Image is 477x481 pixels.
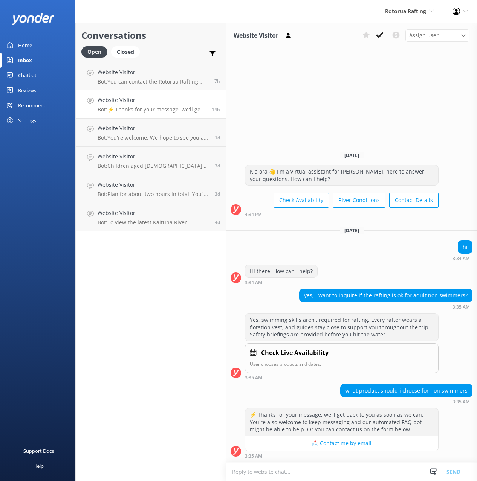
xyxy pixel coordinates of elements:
[340,227,364,234] span: [DATE]
[245,314,438,341] div: Yes, swimming skills aren’t required for rafting. Every rafter wears a flotation vest, and guides...
[98,163,209,169] p: Bot: Children aged [DEMOGRAPHIC_DATA] are not eligible for the rafting trips offered. Rafters mus...
[245,280,262,285] strong: 3:34 AM
[215,219,220,225] span: Sep 26 2025 01:37pm (UTC +13:00) Pacific/Auckland
[341,384,472,397] div: what product should i choose for non swimmers
[245,212,439,217] div: Sep 26 2025 06:34pm (UTC +13:00) Pacific/Auckland
[98,68,209,76] h4: Website Visitor
[385,8,426,15] span: Rotorua Rafting
[245,436,438,451] button: 📩 Contact me by email
[340,399,472,404] div: Sep 30 2025 06:35am (UTC +13:00) Pacific/Auckland
[245,453,439,458] div: Sep 30 2025 06:35am (UTC +13:00) Pacific/Auckland
[111,47,144,56] a: Closed
[18,98,47,113] div: Recommend
[111,46,140,58] div: Closed
[76,147,226,175] a: Website VisitorBot:Children aged [DEMOGRAPHIC_DATA] are not eligible for the rafting trips offere...
[18,83,36,98] div: Reviews
[453,400,470,404] strong: 3:35 AM
[98,191,209,198] p: Bot: Plan for about two hours in total. You’ll spend around an hour on the water, with extra time...
[76,119,226,147] a: Website VisitorBot:You're welcome. We hope to see you at Rotorua Rafting soon!1d
[98,209,209,217] h4: Website Visitor
[245,212,262,217] strong: 4:34 PM
[98,219,209,226] p: Bot: To view the latest Kaituna River conditions, departure times, and open hours, please visit [...
[98,96,206,104] h4: Website Visitor
[76,90,226,119] a: Website VisitorBot:⚡ Thanks for your message, we'll get back to you as soon as we can. You're als...
[212,106,220,113] span: Sep 30 2025 06:35am (UTC +13:00) Pacific/Auckland
[98,181,209,189] h4: Website Visitor
[245,454,262,458] strong: 3:35 AM
[81,46,107,58] div: Open
[245,265,317,278] div: Hi there! How can I help?
[18,38,32,53] div: Home
[98,78,209,85] p: Bot: You can contact the Rotorua Rafting team at [PHONE_NUMBER], or by emailing [EMAIL_ADDRESS][D...
[300,289,472,302] div: yes, i want to inquire if the rafting is ok for adult non swimmers?
[18,68,37,83] div: Chatbot
[453,256,472,261] div: Sep 30 2025 06:34am (UTC +13:00) Pacific/Auckland
[18,53,32,68] div: Inbox
[98,152,209,161] h4: Website Visitor
[389,193,439,208] button: Contact Details
[333,193,385,208] button: River Conditions
[98,134,209,141] p: Bot: You're welcome. We hope to see you at Rotorua Rafting soon!
[261,348,329,358] h4: Check Live Availability
[214,78,220,84] span: Sep 30 2025 02:00pm (UTC +13:00) Pacific/Auckland
[81,28,220,43] h2: Conversations
[76,175,226,203] a: Website VisitorBot:Plan for about two hours in total. You’ll spend around an hour on the water, w...
[98,124,209,132] h4: Website Visitor
[76,203,226,231] a: Website VisitorBot:To view the latest Kaituna River conditions, departure times, and open hours, ...
[453,305,470,309] strong: 3:35 AM
[245,165,438,185] div: Kia ora 👋 I'm a virtual assistant for [PERSON_NAME], here to answer your questions. How can I help?
[299,304,472,309] div: Sep 30 2025 06:35am (UTC +13:00) Pacific/Auckland
[81,47,111,56] a: Open
[98,106,206,113] p: Bot: ⚡ Thanks for your message, we'll get back to you as soon as we can. You're also welcome to k...
[245,375,439,380] div: Sep 30 2025 06:35am (UTC +13:00) Pacific/Auckland
[340,152,364,158] span: [DATE]
[76,62,226,90] a: Website VisitorBot:You can contact the Rotorua Rafting team at [PHONE_NUMBER], or by emailing [EM...
[215,191,220,197] span: Sep 27 2025 08:15am (UTC +13:00) Pacific/Auckland
[250,361,434,368] p: User chooses products and dates.
[458,240,472,253] div: hi
[245,376,262,380] strong: 3:35 AM
[33,458,44,473] div: Help
[215,163,220,169] span: Sep 27 2025 02:36pm (UTC +13:00) Pacific/Auckland
[245,280,318,285] div: Sep 30 2025 06:34am (UTC +13:00) Pacific/Auckland
[11,13,55,25] img: yonder-white-logo.png
[409,31,439,40] span: Assign user
[405,29,469,41] div: Assign User
[274,193,329,208] button: Check Availability
[245,408,438,436] div: ⚡ Thanks for your message, we'll get back to you as soon as we can. You're also welcome to keep m...
[215,134,220,141] span: Sep 29 2025 11:38am (UTC +13:00) Pacific/Auckland
[18,113,36,128] div: Settings
[234,31,278,41] h3: Website Visitor
[453,256,470,261] strong: 3:34 AM
[23,443,54,458] div: Support Docs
